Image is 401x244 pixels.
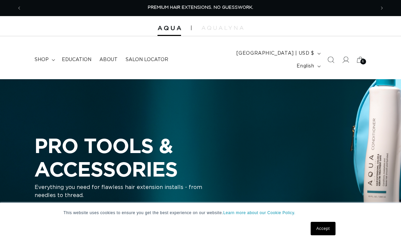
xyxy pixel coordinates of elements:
[236,50,314,57] span: [GEOGRAPHIC_DATA] | USD $
[323,52,338,67] summary: Search
[311,222,336,235] a: Accept
[63,210,338,216] p: This website uses cookies to ensure you get the best experience on our website.
[232,47,323,60] button: [GEOGRAPHIC_DATA] | USD $
[126,57,168,63] span: Salon Locator
[35,57,49,63] span: shop
[122,53,172,67] a: Salon Locator
[362,59,364,64] span: 6
[297,63,314,70] span: English
[99,57,118,63] span: About
[35,134,290,181] h2: PRO TOOLS & ACCESSORIES
[95,53,122,67] a: About
[35,183,203,199] p: Everything you need for flawless hair extension installs - from needles to thread.
[12,2,27,14] button: Previous announcement
[223,210,296,215] a: Learn more about our Cookie Policy.
[62,57,91,63] span: Education
[202,26,243,30] img: aqualyna.com
[158,26,181,31] img: Aqua Hair Extensions
[148,5,253,10] span: PREMIUM HAIR EXTENSIONS. NO GUESSWORK.
[374,2,389,14] button: Next announcement
[31,53,58,67] summary: shop
[58,53,95,67] a: Education
[293,60,323,72] button: English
